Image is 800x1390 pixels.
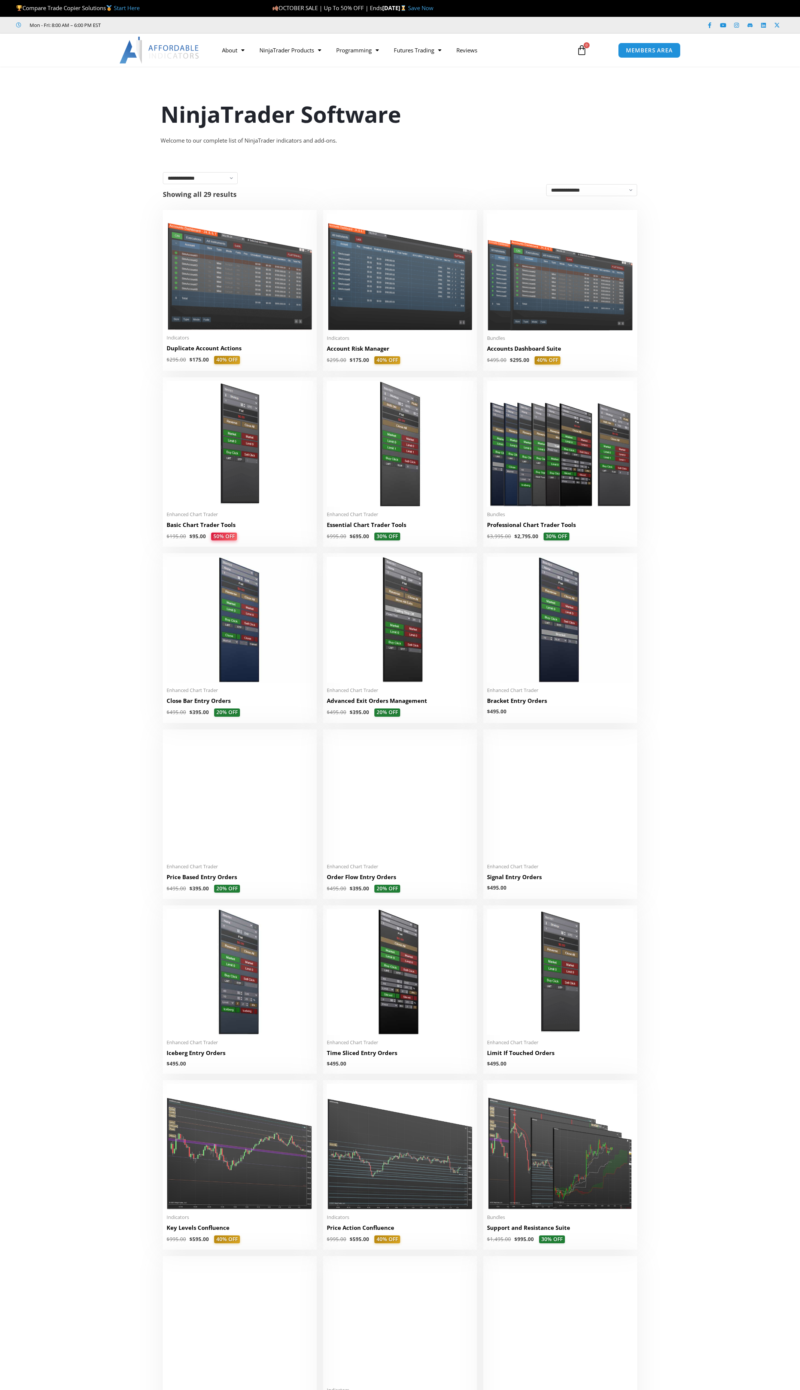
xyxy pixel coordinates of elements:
a: Start Here [114,4,140,12]
span: $ [350,709,353,716]
span: MEMBERS AREA [626,48,673,53]
span: Enhanced Chart Trader [487,687,633,694]
span: Enhanced Chart Trader [167,687,313,694]
span: Bundles [487,511,633,518]
bdi: 995.00 [327,533,346,540]
bdi: 595.00 [350,1236,369,1243]
select: Shop order [546,184,637,196]
h2: Basic Chart Trader Tools [167,521,313,529]
span: $ [487,533,490,540]
span: $ [327,1060,330,1067]
span: Enhanced Chart Trader [167,863,313,870]
img: First Touch Signals 1 [167,1260,313,1386]
span: Enhanced Chart Trader [327,1039,473,1046]
p: Showing all 29 results [163,191,237,198]
span: Enhanced Chart Trader [487,1039,633,1046]
span: 40% OFF [374,1235,400,1244]
a: Accounts Dashboard Suite [487,345,633,356]
img: TimeSlicedEntryOrders [327,909,473,1035]
bdi: 995.00 [327,1236,346,1243]
a: MEMBERS AREA [618,43,681,58]
h2: Essential Chart Trader Tools [327,521,473,529]
span: 0 [584,42,590,48]
bdi: 495.00 [487,884,507,891]
span: 30% OFF [539,1235,565,1244]
h2: Limit If Touched Orders [487,1049,633,1057]
h2: Close Bar Entry Orders [167,697,313,705]
img: Order Flow Entry Orders [327,733,473,859]
span: $ [189,533,192,540]
a: Duplicate Account Actions [167,344,313,356]
span: Bundles [487,335,633,341]
span: $ [327,709,330,716]
img: OrderFlow 2 [487,1260,633,1386]
span: $ [487,1236,490,1243]
a: Price Based Entry Orders [167,873,313,885]
h2: Price Based Entry Orders [167,873,313,881]
span: $ [167,1236,170,1243]
h2: Account Risk Manager [327,345,473,353]
bdi: 195.00 [167,533,186,540]
img: BasicTools [487,909,633,1035]
bdi: 495.00 [327,709,346,716]
span: $ [327,533,330,540]
bdi: 3,995.00 [487,533,511,540]
span: $ [514,533,517,540]
bdi: 95.00 [189,533,206,540]
nav: Menu [215,42,568,59]
h2: Order Flow Entry Orders [327,873,473,881]
bdi: 295.00 [510,357,529,363]
span: $ [167,356,170,363]
a: NinjaTrader Products [252,42,329,59]
span: $ [350,533,353,540]
span: 30% OFF [544,533,569,541]
img: Account Risk Manager [327,214,473,330]
bdi: 295.00 [167,356,186,363]
span: Indicators [167,1214,313,1220]
bdi: 295.00 [327,357,346,363]
span: 40% OFF [214,1235,240,1244]
img: CloseBarOrders [167,557,313,683]
bdi: 495.00 [327,885,346,892]
img: Duplicate Account Actions [167,214,313,330]
span: Bundles [487,1214,633,1220]
a: Bracket Entry Orders [487,697,633,708]
bdi: 175.00 [189,356,209,363]
span: $ [510,357,513,363]
a: 0 [565,39,598,61]
bdi: 395.00 [350,885,369,892]
h2: Professional Chart Trader Tools [487,521,633,529]
a: Price Action Confluence [327,1224,473,1235]
a: Programming [329,42,386,59]
img: AdvancedStopLossMgmt [327,557,473,683]
span: Enhanced Chart Trader [327,687,473,694]
a: Signal Entry Orders [487,873,633,885]
bdi: 995.00 [167,1236,186,1243]
a: Key Levels Confluence [167,1224,313,1235]
img: BracketEntryOrders [487,557,633,683]
span: 20% OFF [214,885,240,893]
a: Reviews [449,42,485,59]
h1: NinjaTrader Software [161,98,640,130]
a: Account Risk Manager [327,345,473,356]
span: $ [167,533,170,540]
img: 🍂 [273,5,278,11]
img: ProfessionalToolsBundlePage [487,381,633,507]
span: Indicators [167,335,313,341]
span: Enhanced Chart Trader [167,1039,313,1046]
a: Support and Resistance Suite [487,1224,633,1235]
bdi: 495.00 [167,1060,186,1067]
span: 20% OFF [214,708,240,717]
div: Welcome to our complete list of NinjaTrader indicators and add-ons. [161,135,640,146]
span: $ [350,1236,353,1243]
span: $ [350,885,353,892]
a: Iceberg Entry Orders [167,1049,313,1061]
span: $ [487,708,490,715]
span: 20% OFF [374,885,400,893]
bdi: 495.00 [487,357,507,363]
img: 🥇 [106,5,112,11]
h2: Key Levels Confluence [167,1224,313,1232]
span: $ [514,1236,517,1243]
span: $ [350,357,353,363]
a: Professional Chart Trader Tools [487,521,633,533]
